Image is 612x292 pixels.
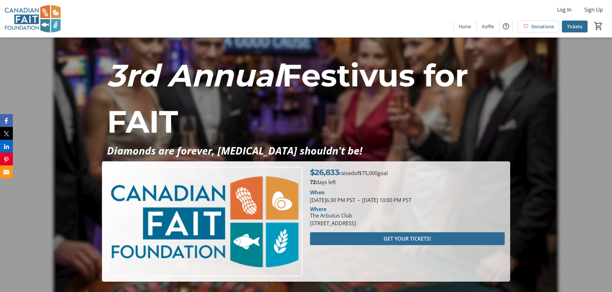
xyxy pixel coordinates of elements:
[107,167,302,276] img: Campaign CTA Media Photo
[355,197,412,204] span: [DATE] 10:00 PM PST
[584,6,603,13] span: Sign Up
[107,144,362,157] em: Diamonds are forever, [MEDICAL_DATA] shouldn't be!
[310,178,505,186] p: days left
[593,20,604,32] button: Cart
[310,167,388,178] p: raised of goal
[518,21,559,32] a: Donations
[384,235,431,243] span: GET YOUR TICKETS!
[477,21,499,32] a: Raffle
[482,23,494,30] span: Raffle
[552,4,577,15] button: Log In
[454,21,476,32] a: Home
[310,212,356,219] div: The Arbutus Club
[310,232,505,245] button: GET YOUR TICKETS!
[355,197,362,204] span: -
[310,189,325,196] div: When
[4,3,61,35] img: Canadian FAIT Foundation's Logo
[459,23,471,30] span: Home
[310,207,326,212] div: Where
[500,20,512,33] button: Help
[557,6,572,13] span: Log In
[107,57,468,140] span: Festivus for FAIT
[107,57,282,94] em: 3rd Annual
[310,168,339,177] span: $26,833
[562,21,588,32] a: Tickets
[531,23,554,30] span: Donations
[579,4,608,15] button: Sign Up
[310,179,316,186] span: 72
[310,219,356,227] div: [STREET_ADDRESS]
[359,170,377,177] span: $75,000
[310,197,355,204] span: [DATE] 6:30 PM PST
[567,23,582,30] span: Tickets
